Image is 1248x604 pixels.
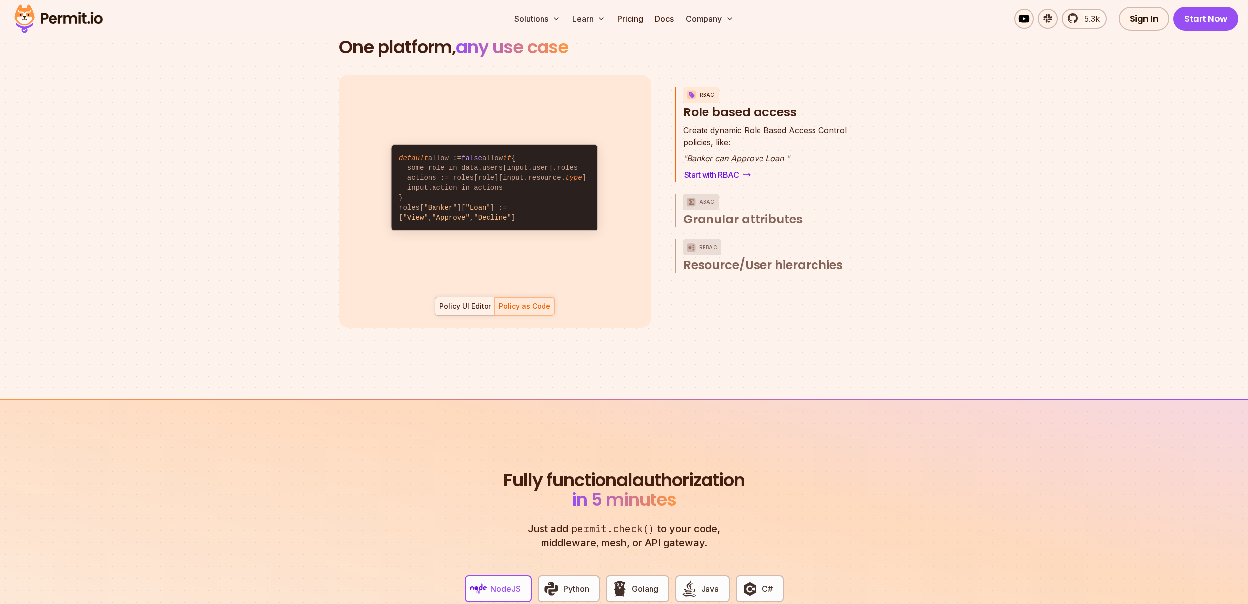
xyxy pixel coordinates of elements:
[517,522,731,549] p: Just add to your code, middleware, mesh, or API gateway.
[474,214,511,221] span: "Decline"
[572,487,676,512] span: in 5 minutes
[683,257,843,273] span: Resource/User hierarchies
[10,2,107,36] img: Permit logo
[1119,7,1170,31] a: Sign In
[683,153,687,163] span: "
[435,297,495,316] button: Policy UI Editor
[683,152,847,164] p: Banker can Approve Loan
[611,580,628,597] img: Golang
[470,580,487,597] img: NodeJS
[490,583,521,595] span: NodeJS
[682,9,738,29] button: Company
[683,124,847,136] span: Create dynamic Role Based Access Control
[503,154,511,162] span: if
[543,580,560,597] img: Python
[432,214,470,221] span: "Approve"
[681,580,698,597] img: Java
[701,583,719,595] span: Java
[762,583,773,595] span: C#
[565,174,582,182] span: type
[1079,13,1100,25] span: 5.3k
[683,168,752,182] a: Start with RBAC
[632,583,658,595] span: Golang
[683,212,803,227] span: Granular attributes
[1062,9,1107,29] a: 5.3k
[465,204,490,212] span: "Loan"
[683,239,868,273] button: ReBACResource/User hierarchies
[568,522,657,536] span: permit.check()
[503,470,632,490] span: Fully functional
[510,9,564,29] button: Solutions
[568,9,609,29] button: Learn
[683,124,847,148] p: policies, like:
[563,583,589,595] span: Python
[461,154,482,162] span: false
[403,214,428,221] span: "View"
[501,470,747,510] h2: authorization
[786,153,790,163] span: "
[339,37,910,57] h2: One platform,
[439,301,491,311] div: Policy UI Editor
[699,194,715,210] p: ABAC
[1173,7,1238,31] a: Start Now
[651,9,678,29] a: Docs
[399,154,428,162] span: default
[456,34,568,59] span: any use case
[613,9,647,29] a: Pricing
[683,124,868,182] div: RBACRole based access
[392,145,597,230] code: allow := allow { some role in data.users[input.user].roles actions := roles[role][input.resource....
[424,204,457,212] span: "Banker"
[699,239,718,255] p: ReBAC
[683,194,868,227] button: ABACGranular attributes
[741,580,758,597] img: C#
